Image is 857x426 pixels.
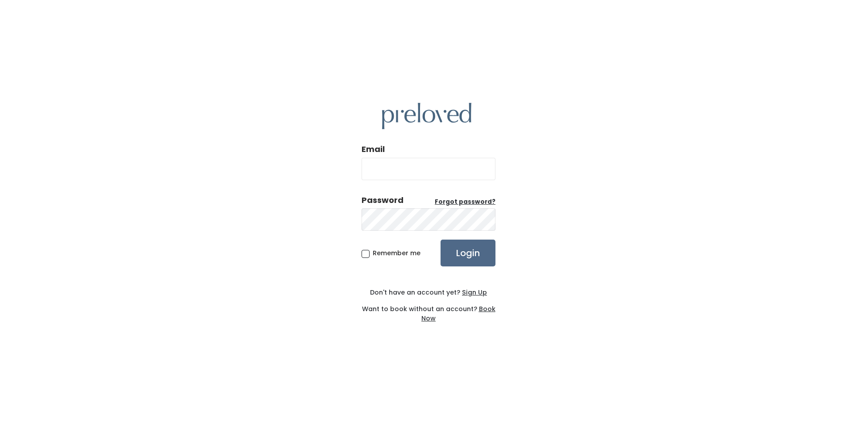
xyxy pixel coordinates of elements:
label: Email [362,143,385,155]
span: Remember me [373,249,420,257]
u: Sign Up [462,288,487,297]
input: Login [441,240,495,266]
a: Sign Up [460,288,487,297]
div: Want to book without an account? [362,297,495,323]
div: Password [362,194,404,206]
div: Don't have an account yet? [362,288,495,297]
a: Book Now [421,304,495,323]
img: preloved logo [382,103,471,129]
a: Forgot password? [435,198,495,207]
